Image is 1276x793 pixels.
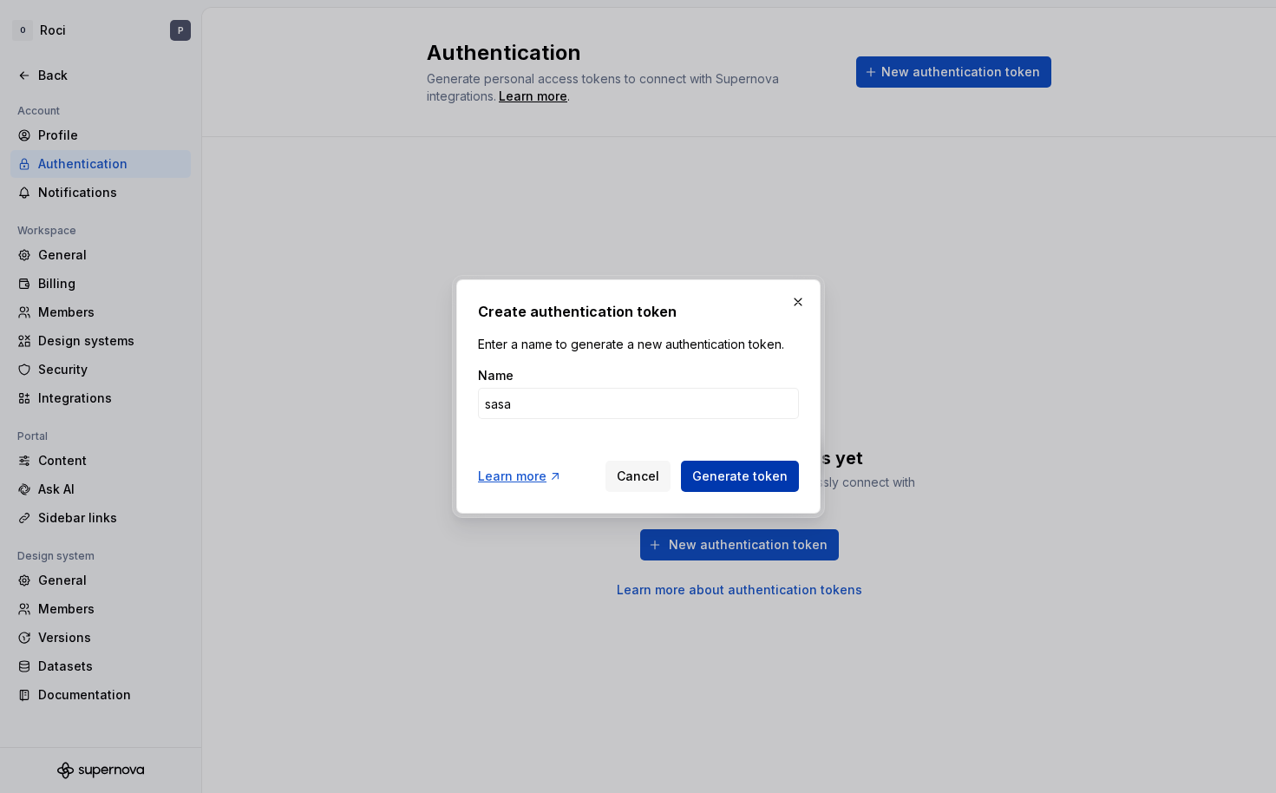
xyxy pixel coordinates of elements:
label: Name [478,367,514,384]
span: Cancel [617,468,659,485]
a: Learn more [478,468,562,485]
span: Generate token [692,468,788,485]
h2: Create authentication token [478,301,799,322]
button: Generate token [681,461,799,492]
button: Cancel [605,461,671,492]
p: Enter a name to generate a new authentication token. [478,336,799,353]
